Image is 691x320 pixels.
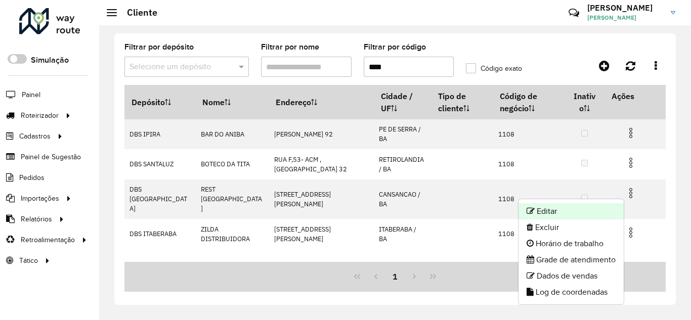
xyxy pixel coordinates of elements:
[124,85,195,119] th: Depósito
[195,179,269,219] td: REST [GEOGRAPHIC_DATA]
[31,54,69,66] label: Simulação
[519,236,624,252] li: Horário de trabalho
[22,89,40,100] span: Painel
[374,119,431,149] td: PE DE SERRA / BA
[195,149,269,179] td: BOTECO DA TITA
[519,284,624,300] li: Log de coordenadas
[124,149,195,179] td: DBS SANTALUZ
[117,7,157,18] h2: Cliente
[21,110,59,121] span: Roteirizador
[269,119,373,149] td: [PERSON_NAME] 92
[124,179,195,219] td: DBS [GEOGRAPHIC_DATA]
[431,85,493,119] th: Tipo de cliente
[21,214,52,224] span: Relatórios
[493,219,565,249] td: 1108
[493,85,565,119] th: Código de negócio
[519,252,624,268] li: Grade de atendimento
[269,149,373,179] td: RUA F,53- ACM , [GEOGRAPHIC_DATA] 32
[19,131,51,142] span: Cadastros
[519,203,624,219] li: Editar
[261,41,319,53] label: Filtrar por nome
[493,179,565,219] td: 1108
[385,267,405,286] button: 1
[519,219,624,236] li: Excluir
[195,85,269,119] th: Nome
[374,179,431,219] td: CANSANCAO / BA
[269,219,373,249] td: [STREET_ADDRESS][PERSON_NAME]
[21,152,81,162] span: Painel de Sugestão
[195,119,269,149] td: BAR DO ANIBA
[466,63,522,74] label: Código exato
[374,219,431,249] td: ITABERABA / BA
[269,179,373,219] td: [STREET_ADDRESS][PERSON_NAME]
[21,235,75,245] span: Retroalimentação
[374,85,431,119] th: Cidade / UF
[563,2,585,24] a: Contato Rápido
[493,149,565,179] td: 1108
[587,3,663,13] h3: [PERSON_NAME]
[124,41,194,53] label: Filtrar por depósito
[364,41,426,53] label: Filtrar por código
[493,119,565,149] td: 1108
[587,13,663,22] span: [PERSON_NAME]
[124,119,195,149] td: DBS IPIRA
[19,255,38,266] span: Tático
[195,219,269,249] td: ZILDA DISTRIBUIDORA
[604,85,665,107] th: Ações
[19,172,45,183] span: Pedidos
[374,149,431,179] td: RETIROLANDIA / BA
[519,268,624,284] li: Dados de vendas
[269,85,373,119] th: Endereço
[21,193,59,204] span: Importações
[565,85,604,119] th: Inativo
[124,219,195,249] td: DBS ITABERABA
